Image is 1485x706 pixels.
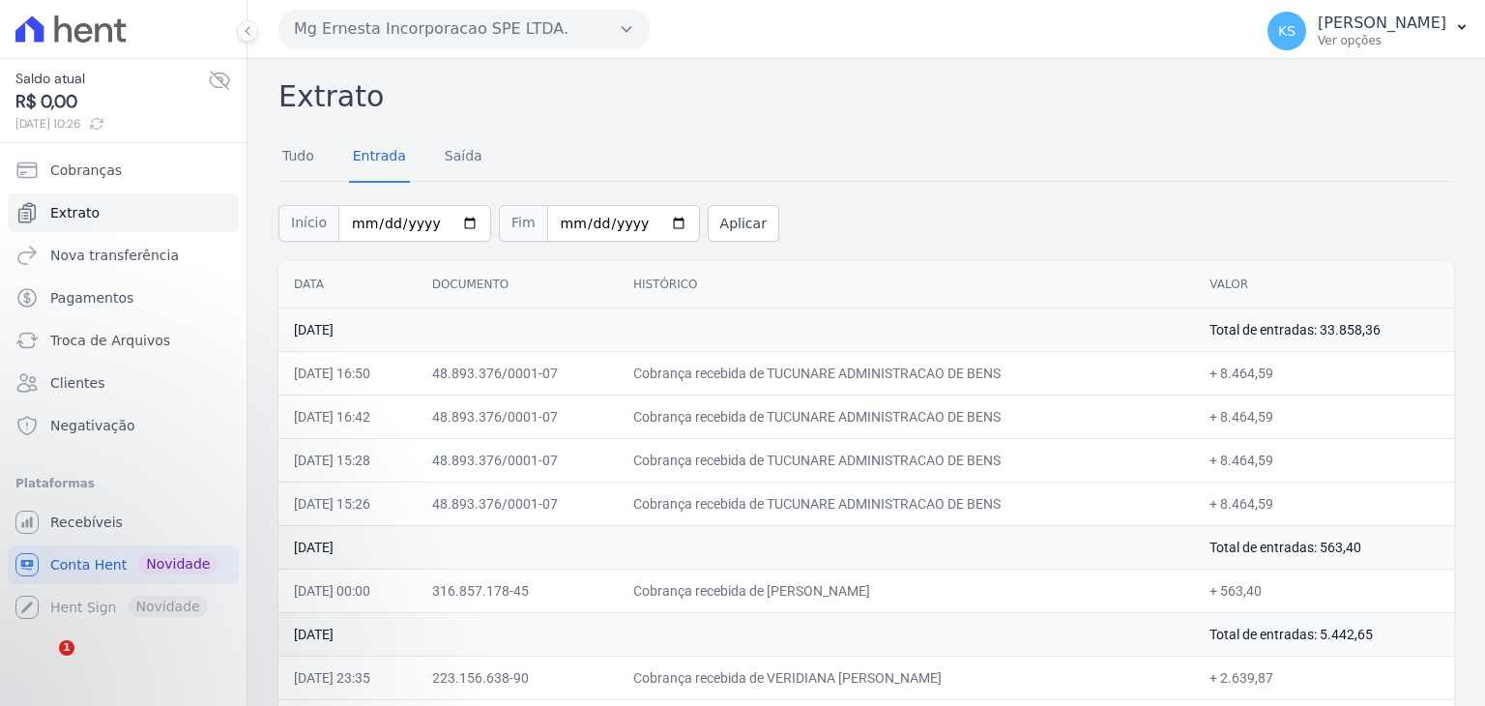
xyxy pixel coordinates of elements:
[417,569,618,612] td: 316.857.178-45
[50,416,135,435] span: Negativação
[50,161,122,180] span: Cobranças
[15,472,231,495] div: Plataformas
[417,438,618,482] td: 48.893.376/0001-07
[15,518,401,654] iframe: Intercom notifications mensagem
[50,513,123,532] span: Recebíveis
[708,205,779,242] button: Aplicar
[8,236,239,275] a: Nova transferência
[499,205,547,242] span: Fim
[278,395,417,438] td: [DATE] 16:42
[1194,482,1454,525] td: + 8.464,59
[618,261,1194,309] th: Histórico
[50,373,104,393] span: Clientes
[278,132,318,183] a: Tudo
[618,351,1194,395] td: Cobrança recebida de TUCUNARE ADMINISTRACAO DE BENS
[15,69,208,89] span: Saldo atual
[618,569,1194,612] td: Cobrança recebida de [PERSON_NAME]
[59,640,74,656] span: 1
[441,132,486,183] a: Saída
[8,279,239,317] a: Pagamentos
[1194,351,1454,395] td: + 8.464,59
[15,151,231,627] nav: Sidebar
[8,151,239,190] a: Cobranças
[278,351,417,395] td: [DATE] 16:50
[278,261,417,309] th: Data
[417,482,618,525] td: 48.893.376/0001-07
[417,261,618,309] th: Documento
[278,525,1194,569] td: [DATE]
[1318,33,1446,48] p: Ver opções
[8,321,239,360] a: Troca de Arquivos
[1318,14,1446,33] p: [PERSON_NAME]
[1194,569,1454,612] td: + 563,40
[8,193,239,232] a: Extrato
[50,288,133,308] span: Pagamentos
[278,74,1454,118] h2: Extrato
[618,656,1194,699] td: Cobrança recebida de VERIDIANA [PERSON_NAME]
[15,115,208,132] span: [DATE] 10:26
[1194,525,1454,569] td: Total de entradas: 563,40
[618,482,1194,525] td: Cobrança recebida de TUCUNARE ADMINISTRACAO DE BENS
[278,10,650,48] button: Mg Ernesta Incorporacao SPE LTDA.
[50,246,179,265] span: Nova transferência
[1194,438,1454,482] td: + 8.464,59
[349,132,410,183] a: Entrada
[1194,656,1454,699] td: + 2.639,87
[8,406,239,445] a: Negativação
[1194,261,1454,309] th: Valor
[278,612,1194,656] td: [DATE]
[1194,395,1454,438] td: + 8.464,59
[618,395,1194,438] td: Cobrança recebida de TUCUNARE ADMINISTRACAO DE BENS
[8,545,239,584] a: Conta Hent Novidade
[278,438,417,482] td: [DATE] 15:28
[278,205,338,242] span: Início
[278,482,417,525] td: [DATE] 15:26
[8,364,239,402] a: Clientes
[1252,4,1485,58] button: KS [PERSON_NAME] Ver opções
[1194,308,1454,351] td: Total de entradas: 33.858,36
[278,656,417,699] td: [DATE] 23:35
[8,503,239,542] a: Recebíveis
[1278,24,1296,38] span: KS
[50,203,100,222] span: Extrato
[15,89,208,115] span: R$ 0,00
[417,395,618,438] td: 48.893.376/0001-07
[417,656,618,699] td: 223.156.638-90
[50,331,170,350] span: Troca de Arquivos
[19,640,66,687] iframe: Intercom live chat
[1194,612,1454,656] td: Total de entradas: 5.442,65
[618,438,1194,482] td: Cobrança recebida de TUCUNARE ADMINISTRACAO DE BENS
[278,308,1194,351] td: [DATE]
[417,351,618,395] td: 48.893.376/0001-07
